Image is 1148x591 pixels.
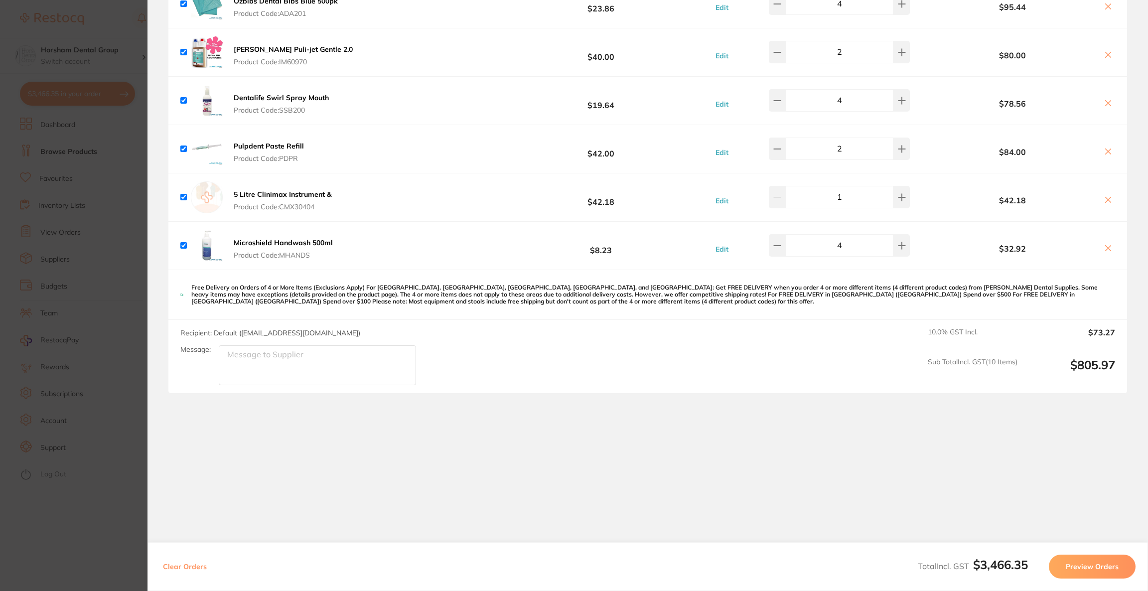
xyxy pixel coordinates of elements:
button: Edit [713,148,731,157]
div: message notification from Restocq, 1d ago. Hi Connie, Choose a greener path in healthcare! 🌱Get 2... [15,9,184,185]
button: Pulpdent Paste Refill Product Code:PDPR [231,142,307,162]
button: Edit [713,3,731,12]
button: Dentalife Swirl Spray Mouth Product Code:SSB200 [231,93,332,114]
button: Clear Orders [160,555,210,579]
b: $42.00 [508,140,695,158]
div: Choose a greener path in healthcare! [43,30,177,40]
p: Free Delivery on Orders of 4 or More Items (Exclusions Apply) For [GEOGRAPHIC_DATA], [GEOGRAPHIC_... [191,284,1115,305]
span: Product Code: PDPR [234,154,304,162]
span: Product Code: SSB200 [234,106,329,114]
p: Message from Restocq, sent 1d ago [43,169,177,178]
span: Product Code: CMX30404 [234,203,332,211]
b: Dentalife Swirl Spray Mouth [234,93,329,102]
div: Hi [PERSON_NAME], [43,16,177,26]
b: 5 Litre Clinimax Instrument & [234,190,332,199]
div: 🌱Get 20% off all RePractice products on Restocq until [DATE]. Simply head to Browse Products and ... [43,45,177,104]
i: Discount will be applied on the supplier’s end. [43,85,171,103]
b: $80.00 [928,51,1097,60]
div: Message content [43,16,177,165]
span: Recipient: Default ( [EMAIL_ADDRESS][DOMAIN_NAME] ) [180,328,360,337]
b: $84.00 [928,148,1097,156]
output: $73.27 [1025,328,1115,350]
button: Edit [713,196,731,205]
img: ZWdoeGd6Ng [191,230,223,262]
span: 10.0 % GST Incl. [928,328,1017,350]
img: empty.jpg [191,181,223,213]
b: Microshield Handwash 500ml [234,238,333,247]
b: $8.23 [508,236,695,255]
button: Edit [713,51,731,60]
button: Preview Orders [1049,555,1136,579]
span: Product Code: ADA201 [234,9,338,17]
b: $42.18 [928,196,1097,205]
button: 5 Litre Clinimax Instrument & Product Code:CMX30404 [231,190,335,211]
label: Message: [180,345,211,354]
span: Product Code: IM60970 [234,58,353,66]
span: Product Code: MHANDS [234,251,333,259]
b: $78.56 [928,99,1097,108]
b: $40.00 [508,43,695,61]
img: ZzI5cTN6cA [191,36,223,68]
b: $19.64 [508,91,695,110]
button: Edit [713,245,731,254]
img: Profile image for Restocq [22,18,38,34]
b: Pulpdent Paste Refill [234,142,304,150]
button: Edit [713,100,731,109]
b: $3,466.35 [973,557,1028,572]
img: Y3g1cWlncA [191,133,223,165]
button: [PERSON_NAME] Puli-jet Gentle 2.0 Product Code:IM60970 [231,45,356,66]
output: $805.97 [1025,358,1115,385]
b: $32.92 [928,244,1097,253]
span: Total Incl. GST [918,561,1028,571]
b: $42.18 [508,188,695,206]
button: Microshield Handwash 500ml Product Code:MHANDS [231,238,336,259]
b: $95.44 [928,2,1097,11]
img: MGhxcjZ5Nw [191,85,223,117]
span: Sub Total Incl. GST ( 10 Items) [928,358,1017,385]
b: [PERSON_NAME] Puli-jet Gentle 2.0 [234,45,353,54]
